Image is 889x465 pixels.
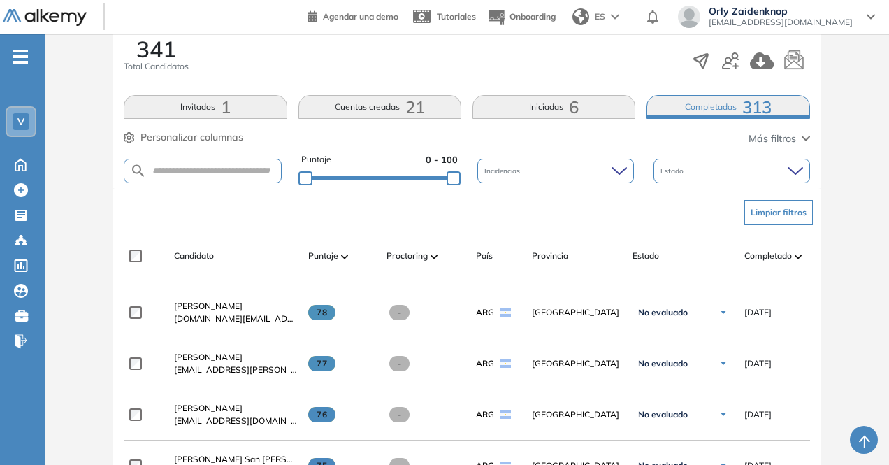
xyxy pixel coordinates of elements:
[749,131,796,146] span: Más filtros
[174,300,297,313] a: [PERSON_NAME]
[308,407,335,422] span: 76
[426,153,458,166] span: 0 - 100
[308,250,338,262] span: Puntaje
[323,11,398,22] span: Agendar una demo
[140,130,243,145] span: Personalizar columnas
[174,250,214,262] span: Candidato
[484,166,523,176] span: Incidencias
[341,255,348,259] img: [missing "en.ARROW_ALT" translation]
[709,17,853,28] span: [EMAIL_ADDRESS][DOMAIN_NAME]
[500,410,511,419] img: ARG
[174,352,243,362] span: [PERSON_NAME]
[386,250,428,262] span: Proctoring
[389,356,410,371] span: -
[719,308,728,317] img: Ícono de flecha
[174,351,297,364] a: [PERSON_NAME]
[476,357,494,370] span: ARG
[124,130,243,145] button: Personalizar columnas
[819,398,889,465] iframe: Chat Widget
[500,308,511,317] img: ARG
[174,313,297,325] span: [DOMAIN_NAME][EMAIL_ADDRESS][DOMAIN_NAME]
[124,60,189,73] span: Total Candidatos
[719,359,728,368] img: Ícono de flecha
[719,410,728,419] img: Ícono de flecha
[389,305,410,320] span: -
[437,11,476,22] span: Tutoriales
[308,305,335,320] span: 78
[487,2,556,32] button: Onboarding
[130,162,147,180] img: SEARCH_ALT
[595,10,605,23] span: ES
[572,8,589,25] img: world
[709,6,853,17] span: Orly Zaidenknop
[638,358,688,369] span: No evaluado
[174,402,297,415] a: [PERSON_NAME]
[476,306,494,319] span: ARG
[744,306,772,319] span: [DATE]
[532,306,621,319] span: [GEOGRAPHIC_DATA]
[174,403,243,413] span: [PERSON_NAME]
[174,364,297,376] span: [EMAIL_ADDRESS][PERSON_NAME][DOMAIN_NAME]
[653,159,810,183] div: Estado
[3,9,87,27] img: Logo
[17,116,24,127] span: V
[301,153,331,166] span: Puntaje
[633,250,659,262] span: Estado
[174,301,243,311] span: [PERSON_NAME]
[638,409,688,420] span: No evaluado
[646,95,809,119] button: Completadas313
[174,415,297,427] span: [EMAIL_ADDRESS][DOMAIN_NAME]
[308,356,335,371] span: 77
[389,407,410,422] span: -
[124,95,287,119] button: Invitados1
[500,359,511,368] img: ARG
[476,408,494,421] span: ARG
[795,255,802,259] img: [missing "en.ARROW_ALT" translation]
[638,307,688,318] span: No evaluado
[136,38,176,60] span: 341
[749,131,810,146] button: Más filtros
[13,55,28,58] i: -
[476,250,493,262] span: País
[744,408,772,421] span: [DATE]
[744,200,813,225] button: Limpiar filtros
[477,159,634,183] div: Incidencias
[174,454,331,464] span: [PERSON_NAME] San [PERSON_NAME]
[532,250,568,262] span: Provincia
[431,255,438,259] img: [missing "en.ARROW_ALT" translation]
[532,357,621,370] span: [GEOGRAPHIC_DATA]
[298,95,461,119] button: Cuentas creadas21
[611,14,619,20] img: arrow
[744,250,792,262] span: Completado
[532,408,621,421] span: [GEOGRAPHIC_DATA]
[509,11,556,22] span: Onboarding
[819,398,889,465] div: Widget de chat
[472,95,635,119] button: Iniciadas6
[744,357,772,370] span: [DATE]
[660,166,686,176] span: Estado
[308,7,398,24] a: Agendar una demo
